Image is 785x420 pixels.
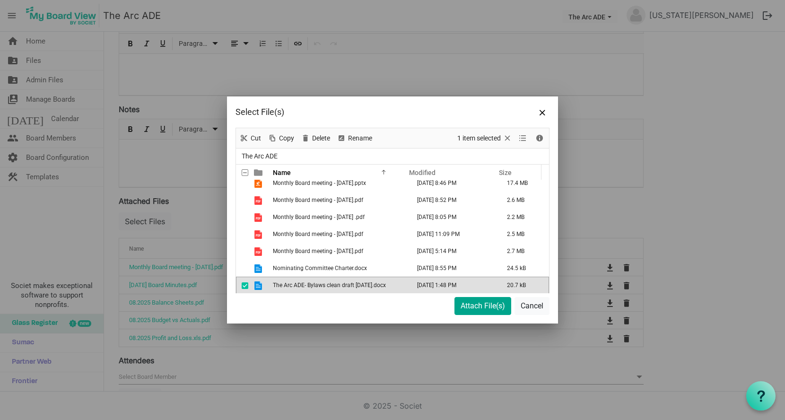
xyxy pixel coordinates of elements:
[250,132,262,144] span: Cut
[248,226,270,243] td: is template cell column header type
[236,243,248,260] td: checkbox
[407,192,497,209] td: June 10, 2025 8:52 PM column header Modified
[335,132,374,144] button: Rename
[236,192,248,209] td: checkbox
[499,169,512,176] span: Size
[270,277,407,294] td: The Arc ADE- Bylaws clean draft Sep 2025.docx is template cell column header Name
[248,260,270,277] td: is template cell column header type
[236,277,248,294] td: checkbox
[266,132,296,144] button: Copy
[407,277,497,294] td: September 11, 2025 1:48 PM column header Modified
[533,132,546,144] button: Details
[407,175,497,192] td: April 10, 2025 8:46 PM column header Modified
[409,169,436,176] span: Modified
[311,132,331,144] span: Delete
[270,243,407,260] td: Monthly Board meeting - September 17, 2025.pdf is template cell column header Name
[248,209,270,226] td: is template cell column header type
[270,175,407,192] td: Monthly Board meeting - April 16 2025.pptx is template cell column header Name
[497,226,549,243] td: 2.5 MB is template cell column header Size
[270,209,407,226] td: Monthly Board meeting - May 21, 2025 .pdf is template cell column header Name
[238,132,263,144] button: Cut
[273,282,386,289] span: The Arc ADE- Bylaws clean draft [DATE].docx
[517,132,529,144] button: View dropdownbutton
[497,192,549,209] td: 2.6 MB is template cell column header Size
[236,128,264,148] div: Cut
[297,128,333,148] div: Delete
[456,132,502,144] span: 1 item selected
[456,132,514,144] button: Selection
[236,175,248,192] td: checkbox
[273,180,366,186] span: Monthly Board meeting - [DATE].pptx
[497,243,549,260] td: 2.7 MB is template cell column header Size
[270,226,407,243] td: Monthly Board meeting - August 20, 2025.pdf is template cell column header Name
[347,132,373,144] span: Rename
[333,128,375,148] div: Rename
[248,243,270,260] td: is template cell column header type
[273,197,363,203] span: Monthly Board meeting - [DATE].pdf
[273,231,363,237] span: Monthly Board meeting - [DATE].pdf
[497,277,549,294] td: 20.7 kB is template cell column header Size
[515,128,532,148] div: View
[299,132,332,144] button: Delete
[278,132,295,144] span: Copy
[407,260,497,277] td: August 14, 2025 8:55 PM column header Modified
[497,260,549,277] td: 24.5 kB is template cell column header Size
[236,260,248,277] td: checkbox
[407,226,497,243] td: August 13, 2025 11:09 PM column header Modified
[407,209,497,226] td: May 14, 2025 8:05 PM column header Modified
[535,105,549,119] button: Close
[270,260,407,277] td: Nominating Committee Charter.docx is template cell column header Name
[273,169,291,176] span: Name
[273,248,363,254] span: Monthly Board meeting - [DATE].pdf
[248,192,270,209] td: is template cell column header type
[270,192,407,209] td: Monthly Board meeting - June 18, 2025.pdf is template cell column header Name
[497,175,549,192] td: 17.4 MB is template cell column header Size
[497,209,549,226] td: 2.2 MB is template cell column header Size
[236,226,248,243] td: checkbox
[240,150,279,162] span: The Arc ADE
[248,277,270,294] td: is template cell column header type
[273,214,365,220] span: Monthly Board meeting - [DATE] .pdf
[454,297,511,315] button: Attach File(s)
[264,128,297,148] div: Copy
[236,209,248,226] td: checkbox
[532,128,548,148] div: Details
[273,265,367,271] span: Nominating Committee Charter.docx
[407,243,497,260] td: September 10, 2025 5:14 PM column header Modified
[248,175,270,192] td: is template cell column header type
[454,128,515,148] div: Clear selection
[515,297,549,315] button: Cancel
[235,105,487,119] div: Select File(s)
